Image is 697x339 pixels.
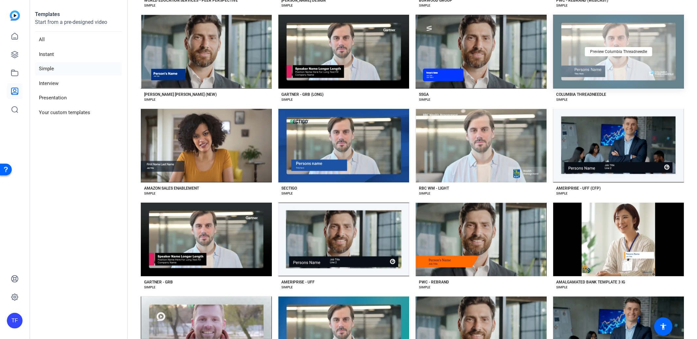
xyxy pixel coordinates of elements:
button: Template image [141,109,272,182]
img: blue-gradient.svg [10,10,20,21]
button: Template imagePreview Columbia Threadneedle [553,15,684,88]
mat-icon: accessibility [659,323,667,331]
button: Template image [278,203,409,276]
button: Template image [141,203,272,276]
li: Presentation [35,91,122,105]
div: [PERSON_NAME] [PERSON_NAME] (NEW) [144,92,217,97]
div: SIMPLE [144,97,156,102]
div: SIMPLE [144,191,156,196]
div: SIMPLE [556,3,568,8]
div: SIMPLE [282,3,293,8]
li: Your custom templates [35,106,122,119]
li: Simple [35,62,122,76]
div: SIMPLE [556,97,568,102]
div: SIMPLE [144,285,156,290]
div: SIMPLE [419,285,430,290]
div: AMERIPRISE - UFF [282,280,315,285]
div: SIMPLE [282,191,293,196]
div: SECTIGO [282,186,297,191]
div: GARTNER - GRB (LONG) [282,92,324,97]
button: Template image [416,15,547,88]
div: RBC WM - LIGHT [419,186,449,191]
div: TF [7,313,23,329]
button: Template image [416,109,547,182]
div: COLUMBIA THREADNEEDLE [556,92,606,97]
p: Start from a pre-designed video [35,18,122,32]
div: AMALGAMATED BANK TEMPLATE 3 IG [556,280,625,285]
div: GARTNER - GRB [144,280,173,285]
span: Preview Columbia Threadneedle [590,50,647,54]
button: Template image [278,15,409,88]
strong: Templates [35,11,60,17]
li: All [35,33,122,46]
button: Template image [553,203,684,276]
div: SIMPLE [282,285,293,290]
div: SIMPLE [144,3,156,8]
div: PWC - REBRAND [419,280,449,285]
div: SSGA [419,92,429,97]
div: SIMPLE [419,3,430,8]
div: SIMPLE [419,191,430,196]
div: AMERIPRISE - UFF (CFP) [556,186,601,191]
button: Template image [278,109,409,182]
button: Template image [141,15,272,88]
div: AMAZON SALES ENABLEMENT [144,186,199,191]
button: Template image [416,203,547,276]
div: SIMPLE [556,285,568,290]
div: SIMPLE [556,191,568,196]
li: Instant [35,48,122,61]
div: SIMPLE [282,97,293,102]
li: Interview [35,77,122,90]
button: Template image [553,109,684,182]
div: SIMPLE [419,97,430,102]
